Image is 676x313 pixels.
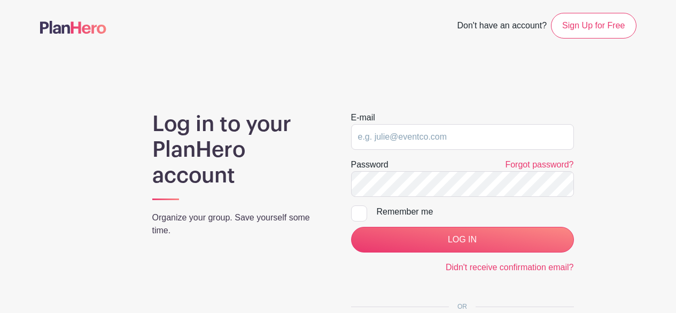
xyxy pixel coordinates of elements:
input: LOG IN [351,227,574,253]
label: Password [351,158,388,171]
a: Forgot password? [505,160,573,169]
p: Organize your group. Save yourself some time. [152,211,325,237]
a: Sign Up for Free [551,13,636,39]
div: Remember me [377,205,574,218]
a: Didn't receive confirmation email? [446,263,574,272]
input: e.g. julie@eventco.com [351,124,574,150]
span: OR [449,303,476,310]
label: E-mail [351,111,375,124]
h1: Log in to your PlanHero account [152,111,325,188]
span: Don't have an account? [457,15,547,39]
img: logo-507f7623f17ff9eddc593b1ce0a138ce2505c220e1c5a4e2b4648c50719b7d32.svg [40,21,106,34]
